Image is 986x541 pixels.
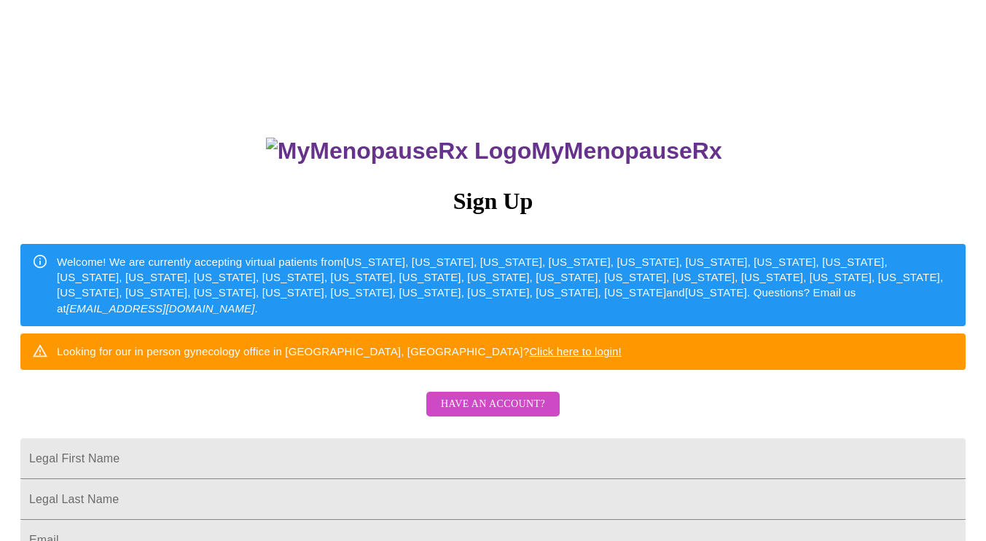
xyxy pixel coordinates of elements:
h3: Sign Up [20,188,966,215]
div: Looking for our in person gynecology office in [GEOGRAPHIC_DATA], [GEOGRAPHIC_DATA]? [57,338,622,365]
a: Have an account? [423,408,563,420]
span: Have an account? [441,395,545,414]
a: Click here to login! [529,345,622,358]
div: Welcome! We are currently accepting virtual patients from [US_STATE], [US_STATE], [US_STATE], [US... [57,248,954,323]
em: [EMAIL_ADDRESS][DOMAIN_NAME] [66,302,255,315]
img: MyMenopauseRx Logo [266,138,531,165]
h3: MyMenopauseRx [23,138,966,165]
button: Have an account? [426,392,560,417]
